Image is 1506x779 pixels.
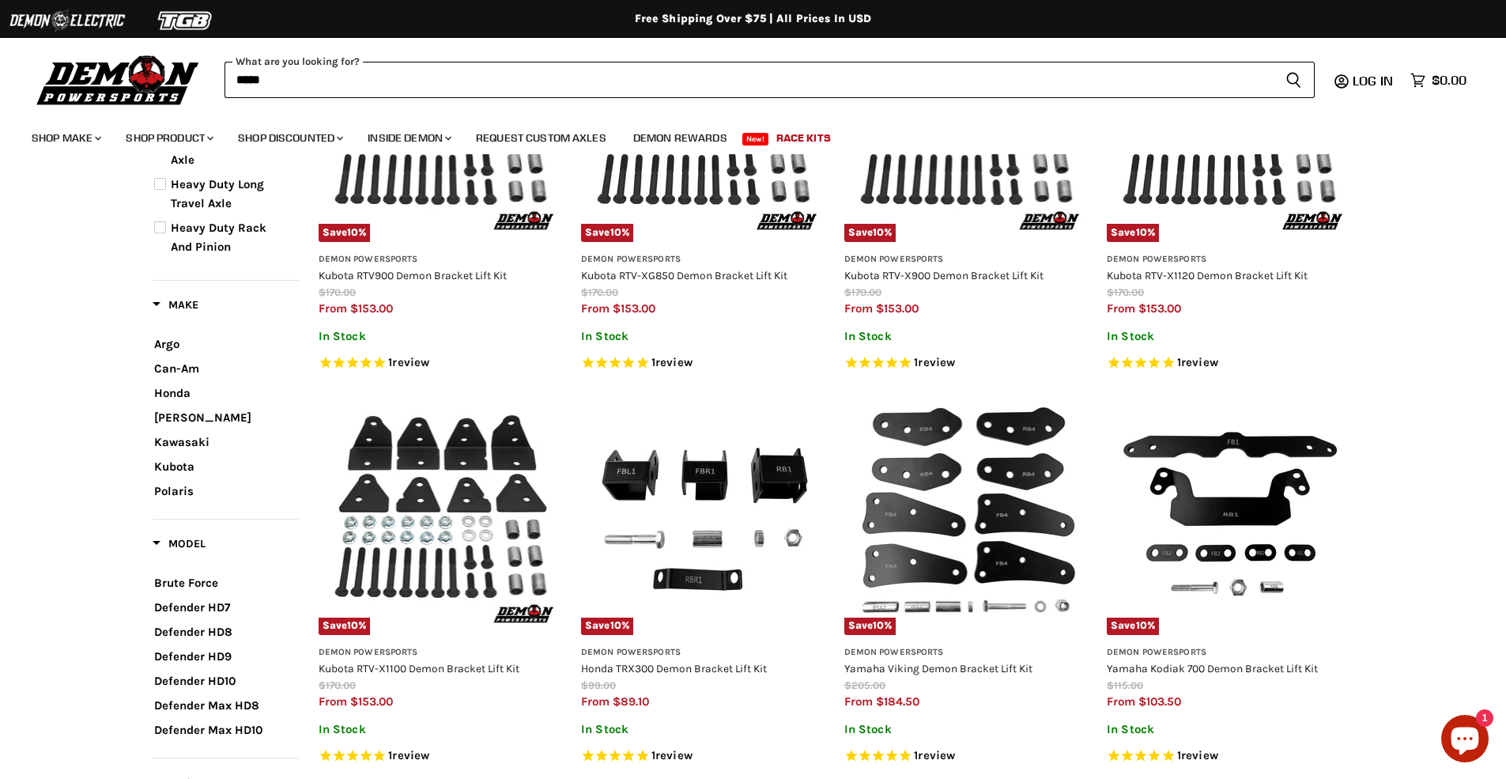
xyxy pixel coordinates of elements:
p: In Stock [319,330,566,343]
h3: Demon Powersports [844,254,1092,266]
inbox-online-store-chat: Shopify online store chat [1436,715,1493,766]
img: Demon Powersports [32,51,205,108]
span: Defender HD9 [154,649,232,664]
span: Log in [1353,73,1393,89]
span: 10 [873,619,884,631]
span: Kubota [154,459,194,474]
span: $89.10 [613,694,649,709]
span: Save % [319,224,371,241]
button: Search [1273,62,1315,98]
span: 10 [347,619,358,631]
span: 10 [610,226,621,238]
span: review [1181,355,1218,369]
span: 1 reviews [914,749,955,763]
span: 1 reviews [388,749,429,763]
span: Heavy Duty Long Travel Axle [171,177,264,210]
h3: Demon Powersports [319,647,566,659]
button: Filter by Make [153,297,198,317]
span: Save % [581,224,633,241]
span: New! [742,133,769,146]
span: $170.00 [581,286,618,298]
span: review [918,749,955,763]
span: [PERSON_NAME] [154,410,251,425]
span: from [581,301,610,316]
img: Yamaha Viking Demon Bracket Lift Kit [844,388,1092,635]
span: $170.00 [319,679,356,691]
span: Rated 5.0 out of 5 stars 1 reviews [581,355,828,372]
p: In Stock [581,723,828,736]
span: from [319,301,347,316]
span: 10 [873,226,884,238]
span: $205.00 [844,679,885,691]
a: Shop Make [20,122,111,154]
p: In Stock [319,723,566,736]
span: Defender HD10 [154,674,236,688]
span: Save % [844,224,896,241]
img: Demon Electric Logo 2 [8,6,126,36]
span: $99.00 [581,679,616,691]
a: Honda TRX300 Demon Bracket Lift Kit [581,662,767,675]
span: Rated 5.0 out of 5 stars 1 reviews [1107,748,1354,765]
span: Argo [154,337,179,351]
span: Save % [581,618,633,635]
a: Kubota RTV-XG850 Demon Bracket Lift Kit [581,269,787,282]
span: Kawasaki [154,435,209,449]
a: Kubota RTV900 Demon Bracket Lift Kit [319,269,507,282]
a: Inside Demon [356,122,461,154]
a: Request Custom Axles [464,122,618,154]
span: from [581,694,610,709]
ul: Main menu [20,115,1463,154]
span: $153.00 [876,301,919,316]
span: Save % [1107,224,1159,241]
span: review [392,355,429,369]
a: $0.00 [1402,69,1474,92]
a: Yamaha Viking Demon Bracket Lift KitSave10% [844,388,1092,635]
a: Kubota RTV-X1120 Demon Bracket Lift Kit [1107,269,1308,282]
a: Shop Discounted [226,122,353,154]
span: Brute Force [154,576,218,590]
a: Yamaha Kodiak 700 Demon Bracket Lift KitSave10% [1107,388,1354,635]
span: 1 reviews [1177,355,1218,369]
span: review [918,355,955,369]
p: In Stock [844,330,1092,343]
a: Race Kits [764,122,843,154]
a: Kubota RTV-X1100 Demon Bracket Lift Kit [319,662,519,675]
a: Log in [1346,74,1402,88]
span: 1 reviews [914,355,955,369]
span: 1 reviews [651,355,693,369]
span: from [844,694,873,709]
span: 1 reviews [1177,749,1218,763]
a: Honda TRX300 Demon Bracket Lift KitSave10% [581,388,828,635]
span: Rated 5.0 out of 5 stars 1 reviews [844,748,1092,765]
button: Filter by Model [153,536,206,556]
span: 1 reviews [388,355,429,369]
span: Heavy Duty Lift Kit Axle [171,134,277,167]
span: $153.00 [1138,301,1181,316]
span: Defender Max HD8 [154,698,259,713]
span: $115.00 [1107,679,1143,691]
span: Model [153,537,206,550]
img: Honda TRX300 Demon Bracket Lift Kit [581,388,828,635]
a: Shop Product [114,122,223,154]
span: from [844,301,873,316]
span: Defender Max HD10 [154,723,262,737]
span: Defender HD8 [154,625,232,639]
span: Rated 5.0 out of 5 stars 1 reviews [319,355,566,372]
h3: Demon Powersports [581,647,828,659]
img: Yamaha Kodiak 700 Demon Bracket Lift Kit [1107,388,1354,635]
h3: Demon Powersports [1107,647,1354,659]
span: $153.00 [613,301,655,316]
span: 10 [610,619,621,631]
input: When autocomplete results are available use up and down arrows to review and enter to select [225,62,1273,98]
span: Save % [1107,618,1159,635]
span: review [655,355,693,369]
img: Kubota RTV-X1100 Demon Bracket Lift Kit [319,388,566,635]
a: Demon Rewards [621,122,739,154]
span: review [1181,749,1218,763]
span: Save % [319,618,371,635]
span: Can-Am [154,361,199,376]
span: Rated 5.0 out of 5 stars 1 reviews [1107,355,1354,372]
span: $103.50 [1138,694,1181,709]
h3: Demon Powersports [319,254,566,266]
h3: Demon Powersports [1107,254,1354,266]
